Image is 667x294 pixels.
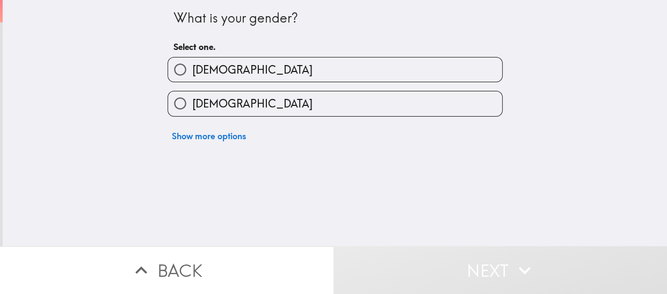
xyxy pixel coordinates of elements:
div: What is your gender? [173,9,497,27]
span: [DEMOGRAPHIC_DATA] [192,62,313,77]
span: [DEMOGRAPHIC_DATA] [192,96,313,111]
button: [DEMOGRAPHIC_DATA] [168,58,502,82]
h6: Select one. [173,41,497,53]
button: [DEMOGRAPHIC_DATA] [168,91,502,116]
button: Show more options [168,125,250,147]
button: Next [334,246,667,294]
